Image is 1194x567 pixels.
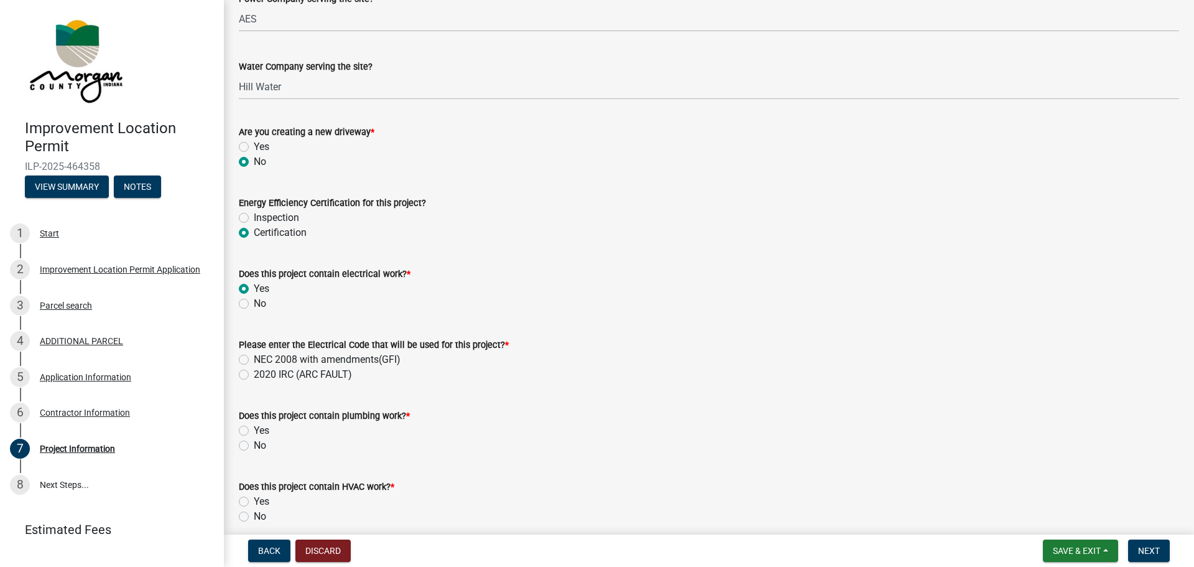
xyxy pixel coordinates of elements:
wm-modal-confirm: Notes [114,182,161,192]
label: Does this project contain electrical work? [239,270,410,279]
span: Back [258,546,280,556]
label: No [254,296,266,311]
div: 4 [10,331,30,351]
div: 1 [10,223,30,243]
div: 3 [10,296,30,316]
label: 2020 IRC (ARC FAULT) [254,367,352,382]
label: Inspection [254,210,299,225]
label: Yes [254,494,269,509]
label: Are you creating a new driveway [239,128,374,137]
div: Project Information [40,444,115,453]
button: Back [248,540,290,562]
span: Next [1138,546,1160,556]
label: Please enter the Electrical Code that will be used for this project? [239,341,509,350]
div: Parcel search [40,301,92,310]
wm-modal-confirm: Summary [25,182,109,192]
label: Does this project contain plumbing work? [239,412,410,421]
label: NEC 2008 with amendments(GFI) [254,352,400,367]
label: Yes [254,423,269,438]
div: 8 [10,475,30,495]
span: Save & Exit [1053,546,1101,556]
div: Application Information [40,373,131,382]
h4: Improvement Location Permit [25,119,214,156]
button: Next [1128,540,1170,562]
label: Yes [254,281,269,296]
div: Contractor Information [40,408,130,417]
label: No [254,438,266,453]
div: Improvement Location Permit Application [40,265,200,274]
div: 7 [10,439,30,459]
div: Start [40,229,59,238]
div: 6 [10,403,30,423]
label: Energy Efficiency Certification for this project? [239,199,426,208]
button: Notes [114,176,161,198]
label: Water Company serving the site? [239,63,373,72]
button: Save & Exit [1043,540,1118,562]
a: Estimated Fees [10,517,204,542]
div: ADDITIONAL PARCEL [40,337,123,345]
div: 5 [10,367,30,387]
label: No [254,509,266,524]
span: ILP-2025-464358 [25,161,199,172]
label: No [254,154,266,169]
label: Yes [254,139,269,154]
button: View Summary [25,176,109,198]
label: Certification [254,225,307,240]
label: Does this project contain HVAC work? [239,483,394,492]
button: Discard [295,540,351,562]
img: Morgan County, Indiana [25,13,125,106]
div: 2 [10,260,30,279]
